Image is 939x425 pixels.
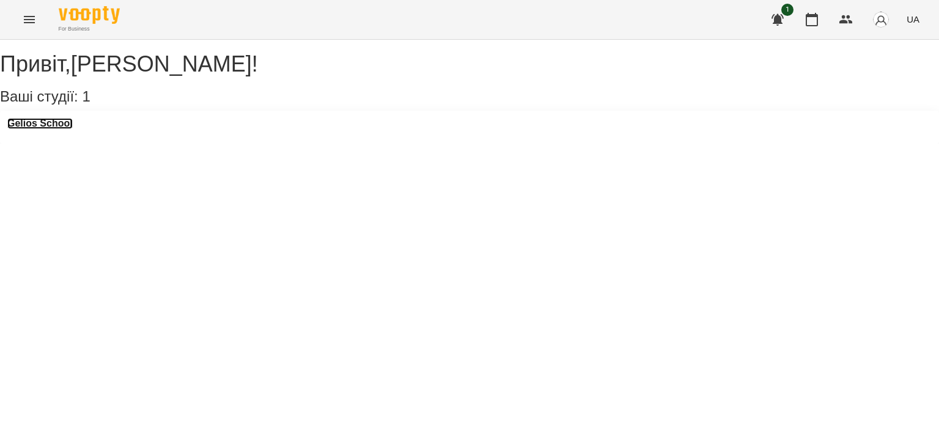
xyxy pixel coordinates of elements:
span: UA [907,13,919,26]
button: UA [902,8,924,31]
span: For Business [59,25,120,33]
img: avatar_s.png [872,11,889,28]
img: Voopty Logo [59,6,120,24]
a: Gelios School [7,118,73,129]
span: 1 [82,88,90,105]
button: Menu [15,5,44,34]
span: 1 [781,4,794,16]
